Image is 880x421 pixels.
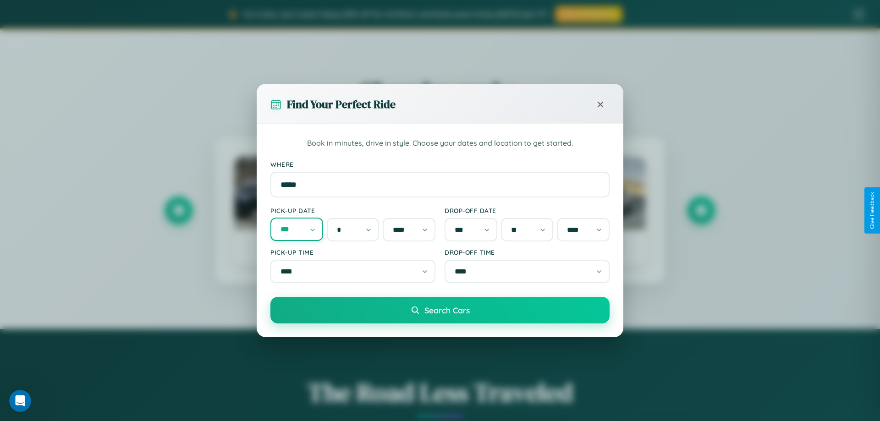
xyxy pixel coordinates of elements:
label: Where [270,160,610,168]
label: Drop-off Date [445,207,610,214]
h3: Find Your Perfect Ride [287,97,396,112]
label: Pick-up Time [270,248,435,256]
p: Book in minutes, drive in style. Choose your dates and location to get started. [270,137,610,149]
label: Pick-up Date [270,207,435,214]
span: Search Cars [424,305,470,315]
button: Search Cars [270,297,610,323]
label: Drop-off Time [445,248,610,256]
